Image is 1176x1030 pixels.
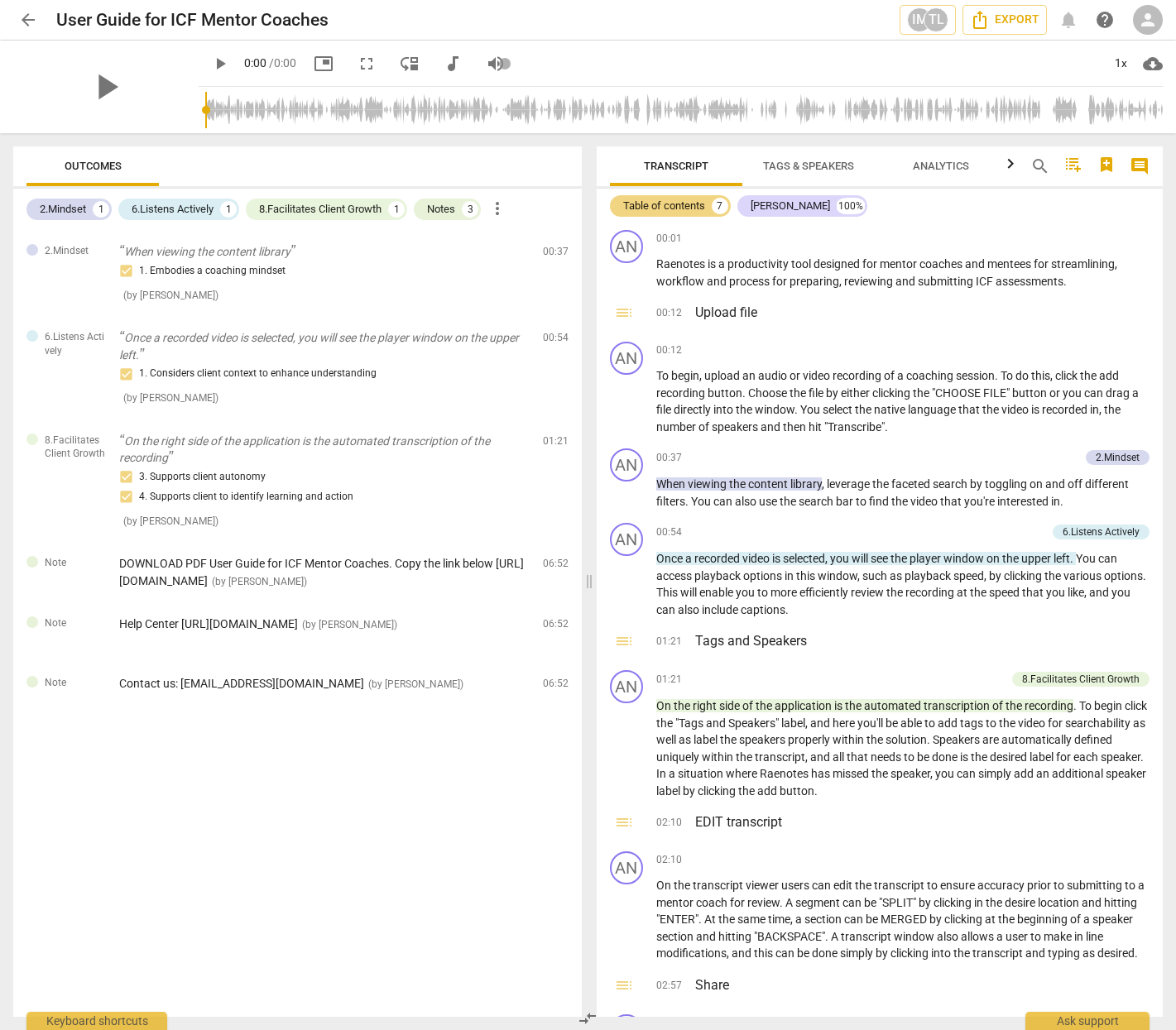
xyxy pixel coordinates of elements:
span: On [656,699,674,712]
span: . [794,403,800,416]
span: 00:12 [656,306,682,323]
span: in [1051,495,1060,508]
span: transcription [924,699,992,712]
span: and [761,420,783,434]
span: of [992,699,1006,712]
span: is [1031,403,1042,416]
span: button [1012,386,1049,400]
span: ( by [PERSON_NAME] ) [123,515,218,527]
span: assessments [996,275,1063,288]
span: Once [656,552,685,565]
span: volume_up [486,54,506,74]
span: a [685,552,694,565]
span: the [872,477,891,491]
span: ( by [PERSON_NAME] ) [368,678,463,690]
span: is [834,699,845,712]
span: and [965,257,987,271]
span: Raenotes [656,257,708,271]
span: content [748,477,790,491]
div: Keyboard shortcuts [26,1012,167,1030]
span: . [1070,552,1076,565]
span: you [1046,586,1068,599]
span: interested [997,495,1051,508]
span: Transcript [644,160,708,172]
span: help [1095,10,1115,30]
div: [PERSON_NAME] [751,198,830,214]
div: Change speaker [610,230,643,263]
button: Fullscreen [352,49,382,79]
span: as [890,569,905,582]
span: then [783,420,809,434]
span: for [862,257,880,271]
span: 00:01 [656,232,682,246]
span: a [897,369,906,382]
span: or [790,369,803,382]
span: audiotrack [443,54,463,74]
span: more_vert [487,199,507,218]
span: You [800,403,823,416]
span: DOWNLOAD PDF User Guide for ICF Mentor Coaches. Copy the link below [URL][DOMAIN_NAME] [119,557,524,587]
button: Export [962,5,1047,35]
span: the [780,495,799,508]
span: video [803,369,833,382]
span: toc [614,303,634,323]
span: right [693,699,719,712]
span: To [656,369,671,382]
span: , [1115,257,1117,271]
span: bar [836,495,856,508]
span: Help Center [URL][DOMAIN_NAME] [119,617,298,630]
p: When viewing the content library [119,243,530,261]
span: clicking [872,386,913,400]
span: person [1138,10,1158,30]
span: To [1079,699,1094,712]
span: and [707,275,729,288]
span: select [823,403,855,416]
span: efficiently [799,586,851,599]
span: 01:21 [656,673,682,687]
span: Tags & Speakers [763,160,854,172]
span: the [886,586,905,599]
span: for [1034,257,1051,271]
span: process [729,275,772,288]
span: button [708,386,742,400]
div: Change speaker [610,342,643,375]
span: When [656,477,688,491]
span: session [956,369,995,382]
span: various [1063,569,1104,582]
span: picture_in_picture [314,54,334,74]
div: Change speaker [610,448,643,481]
span: options [1104,569,1143,582]
span: upload [704,369,742,382]
span: player [910,552,943,565]
span: to [757,586,770,599]
div: IM [907,7,932,32]
span: speed [953,569,984,582]
span: the [729,477,748,491]
span: 06:52 [543,677,569,691]
span: this [1031,369,1050,382]
span: comment [1130,156,1150,176]
span: a [718,257,727,271]
span: the [1104,403,1121,416]
span: . [785,603,789,616]
span: arrow_back [18,10,38,30]
div: Change speaker [610,523,643,556]
span: click [1055,369,1080,382]
span: Note [45,676,66,690]
span: 00:12 [656,343,682,357]
span: automated [864,699,924,712]
button: Show/Hide comments [1126,153,1153,180]
span: , [822,477,827,491]
span: selected [783,552,825,565]
span: window [818,569,857,582]
span: to [856,495,869,508]
span: review [851,586,886,599]
span: language [908,403,958,416]
span: speed [989,586,1022,599]
span: search [1030,156,1050,176]
div: TL [924,7,948,32]
span: productivity [727,257,791,271]
span: mentees [987,257,1034,271]
span: by [989,569,1004,582]
button: Switch to audio player [438,49,468,79]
